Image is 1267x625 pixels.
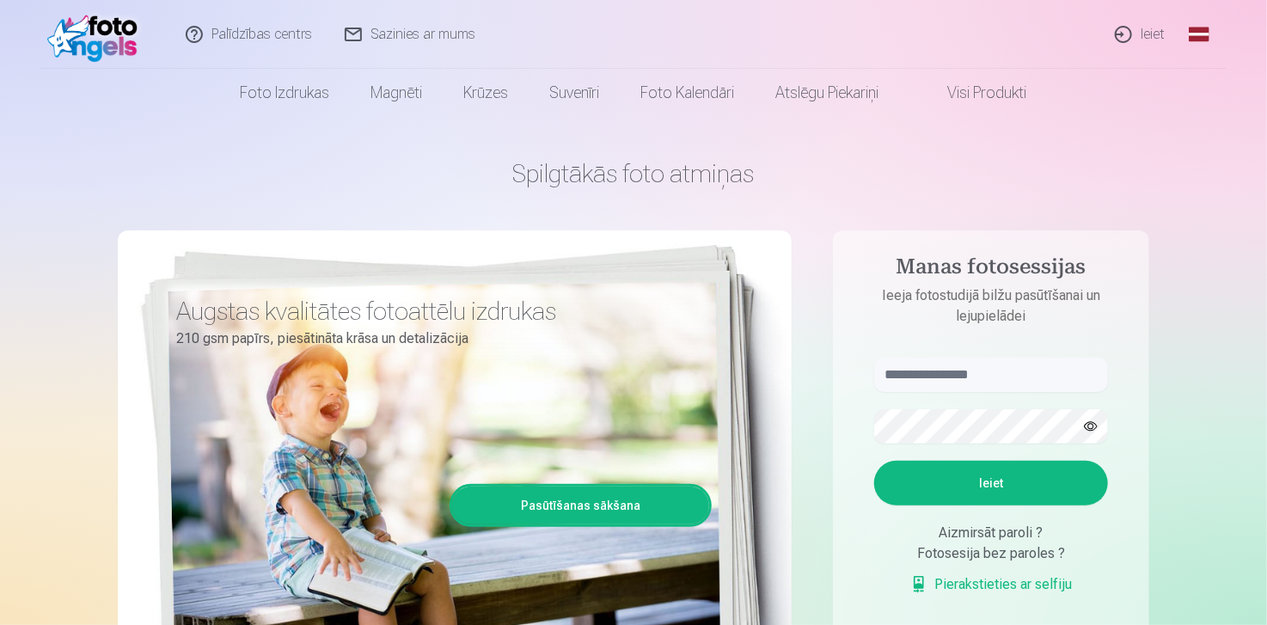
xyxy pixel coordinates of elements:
div: Aizmirsāt paroli ? [874,523,1108,543]
p: Ieeja fotostudijā bilžu pasūtīšanai un lejupielādei [857,285,1125,327]
a: Foto kalendāri [621,69,756,117]
a: Pierakstieties ar selfiju [910,574,1072,595]
a: Atslēgu piekariņi [756,69,900,117]
h1: Spilgtākās foto atmiņas [118,158,1149,189]
a: Pasūtīšanas sākšana [452,487,709,524]
h3: Augstas kvalitātes fotoattēlu izdrukas [176,296,699,327]
a: Visi produkti [900,69,1048,117]
div: Fotosesija bez paroles ? [874,543,1108,564]
a: Krūzes [444,69,529,117]
a: Suvenīri [529,69,621,117]
button: Ieiet [874,461,1108,506]
img: /fa3 [47,7,146,62]
a: Magnēti [351,69,444,117]
p: 210 gsm papīrs, piesātināta krāsa un detalizācija [176,327,699,351]
a: Foto izdrukas [220,69,351,117]
h4: Manas fotosessijas [857,254,1125,285]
